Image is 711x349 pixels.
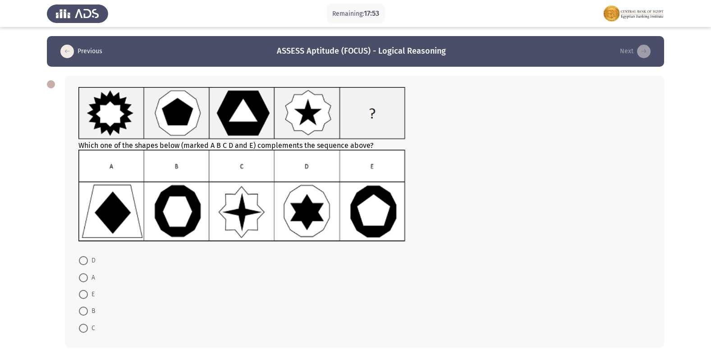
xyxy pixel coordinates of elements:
[78,150,405,242] img: UkFYMDA4NkJfdXBkYXRlZF9DQVRfMjAyMS5wbmcxNjIyMDMzMDM0MDMy.png
[88,323,95,334] span: C
[47,1,108,26] img: Assess Talent Management logo
[58,44,105,59] button: load previous page
[364,9,379,18] span: 17:53
[78,87,405,139] img: UkFYMDA4NkFfQ0FUXzIwMjEucG5nMTYyMjAzMjk5NTY0Mw==.png
[88,306,95,317] span: B
[88,255,96,266] span: D
[617,44,653,59] button: load next page
[88,272,95,283] span: A
[88,289,95,300] span: E
[603,1,664,26] img: Assessment logo of FOCUS Assessment 3 Modules EN
[332,8,379,19] p: Remaining:
[277,46,446,57] h3: ASSESS Aptitude (FOCUS) - Logical Reasoning
[78,87,651,243] div: Which one of the shapes below (marked A B C D and E) complements the sequence above?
